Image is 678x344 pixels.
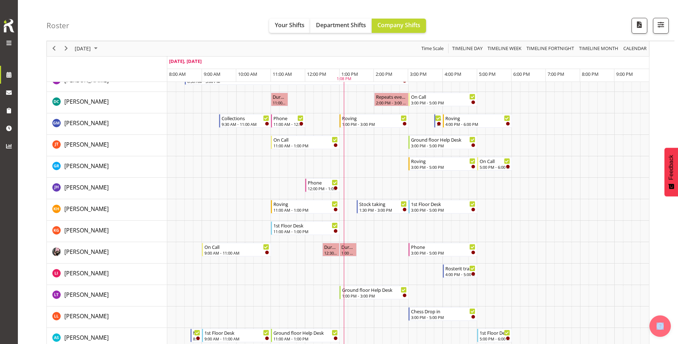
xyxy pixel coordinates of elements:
[64,291,109,299] span: [PERSON_NAME]
[64,97,109,106] a: [PERSON_NAME]
[411,200,476,207] div: 1st Floor Desk
[316,21,366,29] span: Department Shifts
[411,93,476,100] div: On Call
[342,293,407,299] div: 1:00 PM - 3:00 PM
[47,264,167,285] td: Lisa Imamura resource
[47,221,167,242] td: Katie Greene resource
[273,121,303,127] div: 11:00 AM - 12:00 PM
[437,114,441,122] div: New book tagging
[60,41,72,56] div: next period
[324,243,338,250] div: Duration 0 hours - [PERSON_NAME]
[342,114,407,122] div: Roving
[64,333,109,342] a: [PERSON_NAME]
[622,44,648,53] button: Month
[72,41,102,56] div: September 18, 2025
[372,19,426,33] button: Company Shifts
[64,119,109,127] a: [PERSON_NAME]
[64,162,109,170] a: [PERSON_NAME]
[411,308,476,315] div: Chess Drop in
[411,314,476,320] div: 3:00 PM - 5:00 PM
[47,242,167,264] td: Keyu Chen resource
[204,336,269,341] div: 9:00 AM - 11:00 AM
[480,329,510,336] div: 1st Floor Desk
[74,44,91,53] span: [DATE]
[409,307,477,321] div: Lynette Lockett"s event - Chess Drop in Begin From Thursday, September 18, 2025 at 3:00:00 PM GMT...
[169,71,186,77] span: 8:00 AM
[64,140,109,149] a: [PERSON_NAME]
[548,71,564,77] span: 7:00 PM
[222,121,269,127] div: 9:30 AM - 11:00 AM
[273,136,338,143] div: On Call
[47,113,167,135] td: Gabriel McKay Smith resource
[411,164,476,170] div: 3:00 PM - 5:00 PM
[271,221,340,235] div: Katie Greene"s event - 1st Floor Desk Begin From Thursday, September 18, 2025 at 11:00:00 AM GMT+...
[193,329,200,336] div: Newspapers
[616,71,633,77] span: 9:00 PM
[61,44,71,53] button: Next
[273,329,338,336] div: Ground floor Help Desk
[337,76,351,82] div: 1:08 PM
[307,71,326,77] span: 12:00 PM
[421,44,444,53] span: Time Scale
[308,186,338,191] div: 12:00 PM - 1:00 PM
[64,290,109,299] a: [PERSON_NAME]
[342,286,407,293] div: Ground floor Help Desk
[64,269,109,277] span: [PERSON_NAME]
[273,228,338,234] div: 11:00 AM - 1:00 PM
[273,200,338,207] div: Roving
[64,312,109,320] span: [PERSON_NAME]
[273,114,303,122] div: Phone
[477,329,511,342] div: Mandy Stenton"s event - 1st Floor Desk Begin From Thursday, September 18, 2025 at 5:00:00 PM GMT+...
[409,93,477,106] div: Donald Cunningham"s event - On Call Begin From Thursday, September 18, 2025 at 3:00:00 PM GMT+12:...
[409,157,477,171] div: Grace Roscoe-Squires"s event - Roving Begin From Thursday, September 18, 2025 at 3:00:00 PM GMT+1...
[411,207,476,213] div: 3:00 PM - 5:00 PM
[443,264,477,278] div: Lisa Imamura"s event - Rosterit training Begin From Thursday, September 18, 2025 at 4:00:00 PM GM...
[238,71,257,77] span: 10:00 AM
[480,336,510,341] div: 5:00 PM - 6:00 PM
[653,18,669,34] button: Filter Shifts
[64,76,109,84] span: [PERSON_NAME]
[480,164,510,170] div: 5:00 PM - 6:00 PM
[578,44,619,53] span: Timeline Month
[64,226,109,235] a: [PERSON_NAME]
[340,243,357,256] div: Keyu Chen"s event - Duration 0 hours - Keyu Chen Begin From Thursday, September 18, 2025 at 1:00:...
[486,44,523,53] button: Timeline Week
[202,243,271,256] div: Keyu Chen"s event - On Call Begin From Thursday, September 18, 2025 at 9:00:00 AM GMT+12:00 Ends ...
[271,200,340,213] div: Kaela Harley"s event - Roving Begin From Thursday, September 18, 2025 at 11:00:00 AM GMT+12:00 En...
[204,243,269,250] div: On Call
[271,114,305,128] div: Gabriel McKay Smith"s event - Phone Begin From Thursday, September 18, 2025 at 11:00:00 AM GMT+12...
[74,44,101,53] button: September 2025
[222,114,269,122] div: Collections
[271,329,340,342] div: Mandy Stenton"s event - Ground floor Help Desk Begin From Thursday, September 18, 2025 at 11:00:0...
[310,19,372,33] button: Department Shifts
[341,71,358,77] span: 1:00 PM
[47,178,167,199] td: Jill Harpur resource
[623,44,647,53] span: calendar
[632,18,647,34] button: Download a PDF of the roster for the current day
[411,243,476,250] div: Phone
[204,71,221,77] span: 9:00 AM
[445,71,461,77] span: 4:00 PM
[341,243,355,250] div: Duration 0 hours - [PERSON_NAME]
[64,248,109,256] span: [PERSON_NAME]
[582,71,599,77] span: 8:00 PM
[46,21,69,30] h4: Roster
[202,329,271,342] div: Mandy Stenton"s event - 1st Floor Desk Begin From Thursday, September 18, 2025 at 9:00:00 AM GMT+...
[525,44,575,53] button: Fortnight
[340,114,409,128] div: Gabriel McKay Smith"s event - Roving Begin From Thursday, September 18, 2025 at 1:00:00 PM GMT+12...
[374,93,409,106] div: Donald Cunningham"s event - Repeats every thursday - Donald Cunningham Begin From Thursday, Septe...
[204,250,269,256] div: 9:00 AM - 11:00 AM
[411,136,476,143] div: Ground floor Help Desk
[193,336,200,341] div: 8:40 AM - 9:00 AM
[271,136,340,149] div: Glen Tomlinson"s event - On Call Begin From Thursday, September 18, 2025 at 11:00:00 AM GMT+12:00...
[64,334,109,341] span: [PERSON_NAME]
[411,250,476,256] div: 3:00 PM - 5:00 PM
[411,143,476,148] div: 3:00 PM - 5:00 PM
[273,336,338,341] div: 11:00 AM - 1:00 PM
[513,71,530,77] span: 6:00 PM
[47,285,167,306] td: Lyndsay Tautari resource
[49,44,59,53] button: Previous
[359,200,406,207] div: Stock taking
